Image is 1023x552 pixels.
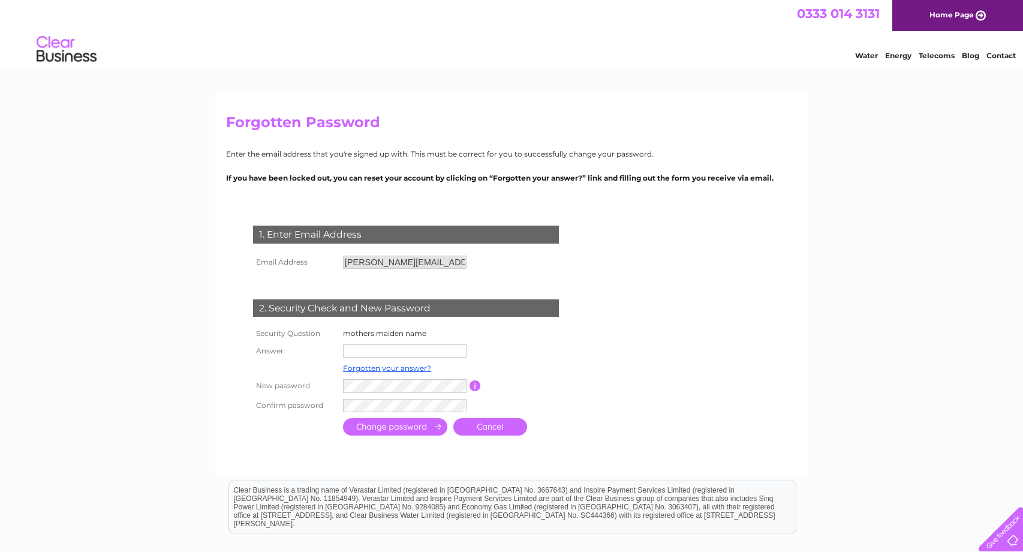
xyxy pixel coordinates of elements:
label: mothers maiden name [343,329,426,338]
a: Telecoms [919,51,955,60]
div: 2. Security Check and New Password [253,299,559,317]
div: Clear Business is a trading name of Verastar Limited (registered in [GEOGRAPHIC_DATA] No. 3667643... [229,7,796,58]
a: Cancel [453,418,527,436]
th: Confirm password [250,396,340,416]
input: Submit [343,418,447,436]
th: Answer [250,341,340,361]
a: 0333 014 3131 [797,6,880,21]
a: Blog [962,51,979,60]
th: Security Question [250,326,340,341]
p: Enter the email address that you're signed up with. This must be correct for you to successfully ... [226,148,797,160]
a: Forgotten your answer? [343,364,431,373]
th: Email Address [250,253,340,272]
div: 1. Enter Email Address [253,226,559,244]
input: Information [470,380,481,391]
a: Energy [885,51,911,60]
h2: Forgotten Password [226,114,797,137]
a: Water [855,51,878,60]
img: logo.png [36,31,97,68]
th: New password [250,376,340,396]
p: If you have been locked out, you can reset your account by clicking on “Forgotten your answer?” l... [226,172,797,184]
a: Contact [986,51,1016,60]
